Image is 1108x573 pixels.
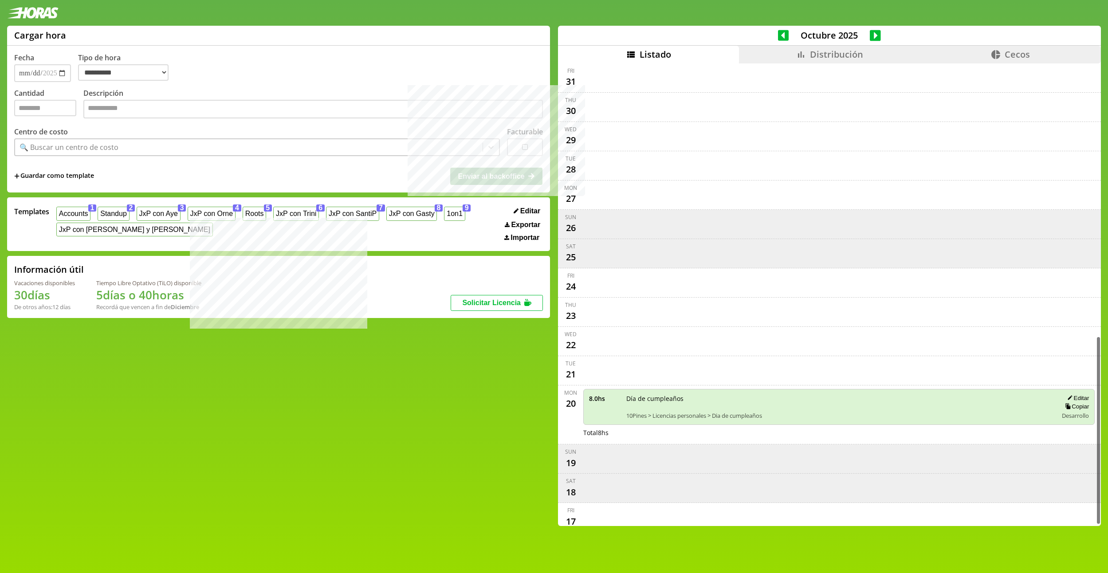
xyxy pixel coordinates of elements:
[233,204,241,212] span: 4
[565,330,577,338] div: Wed
[96,287,201,303] h1: 5 días o 40 horas
[14,263,84,275] h2: Información útil
[1005,48,1030,60] span: Cecos
[14,207,49,216] span: Templates
[14,171,20,181] span: +
[564,250,578,264] div: 25
[78,64,169,81] select: Tipo de hora
[626,394,1052,403] span: Día de cumpleaños
[567,506,574,514] div: Fri
[502,220,543,229] button: Exportar
[567,272,574,279] div: Fri
[564,367,578,381] div: 21
[1065,394,1089,402] button: Editar
[435,204,443,212] span: 8
[127,204,135,212] span: 2
[14,100,76,116] input: Cantidad
[589,394,620,403] span: 8.0 hs
[810,48,863,60] span: Distribución
[566,243,576,250] div: Sat
[316,204,325,212] span: 6
[565,213,576,221] div: Sun
[14,171,94,181] span: +Guardar como template
[507,127,543,137] label: Facturable
[566,477,576,485] div: Sat
[14,127,68,137] label: Centro de costo
[564,221,578,235] div: 26
[14,279,75,287] div: Vacaciones disponibles
[565,96,576,104] div: Thu
[377,204,385,212] span: 7
[14,287,75,303] h1: 30 días
[444,207,465,220] button: 1on19
[7,7,59,19] img: logotipo
[83,100,543,118] textarea: Descripción
[564,133,578,147] div: 29
[564,309,578,323] div: 23
[565,301,576,309] div: Thu
[326,207,379,220] button: JxP con SantiP7
[583,428,1095,437] div: Total 8 hs
[511,234,539,242] span: Importar
[511,207,543,216] button: Editar
[566,360,576,367] div: Tue
[558,63,1101,525] div: scrollable content
[564,514,578,528] div: 17
[564,485,578,499] div: 18
[511,221,540,229] span: Exportar
[626,412,1052,420] span: 10Pines > Licencias personales > Dia de cumpleaños
[188,207,236,220] button: JxP con Orne4
[564,75,578,89] div: 31
[564,279,578,294] div: 24
[56,207,90,220] button: Accounts1
[565,448,576,455] div: Sun
[1062,403,1089,410] button: Copiar
[564,192,578,206] div: 27
[14,29,66,41] h1: Cargar hora
[564,184,577,192] div: Mon
[98,207,129,220] button: Standup2
[273,207,319,220] button: JxP con Trini6
[564,396,578,411] div: 20
[386,207,437,220] button: JxP con Gasty8
[451,295,543,311] button: Solicitar Licencia
[462,299,521,306] span: Solicitar Licencia
[463,204,471,212] span: 9
[564,389,577,396] div: Mon
[264,204,272,212] span: 5
[88,204,97,212] span: 1
[83,88,543,121] label: Descripción
[78,53,176,82] label: Tipo de hora
[14,303,75,311] div: De otros años: 12 días
[56,223,213,236] button: JxP con [PERSON_NAME] y [PERSON_NAME]
[566,155,576,162] div: Tue
[14,88,83,121] label: Cantidad
[567,67,574,75] div: Fri
[564,455,578,470] div: 19
[520,207,540,215] span: Editar
[96,303,201,311] div: Recordá que vencen a fin de
[564,104,578,118] div: 30
[14,53,34,63] label: Fecha
[20,142,118,152] div: 🔍 Buscar un centro de costo
[789,29,870,41] span: Octubre 2025
[1062,412,1089,420] span: Desarrollo
[564,162,578,177] div: 28
[96,279,201,287] div: Tiempo Libre Optativo (TiLO) disponible
[137,207,181,220] button: JxP con Aye3
[565,126,577,133] div: Wed
[564,338,578,352] div: 22
[171,303,199,311] b: Diciembre
[178,204,186,212] span: 3
[640,48,671,60] span: Listado
[243,207,266,220] button: Roots5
